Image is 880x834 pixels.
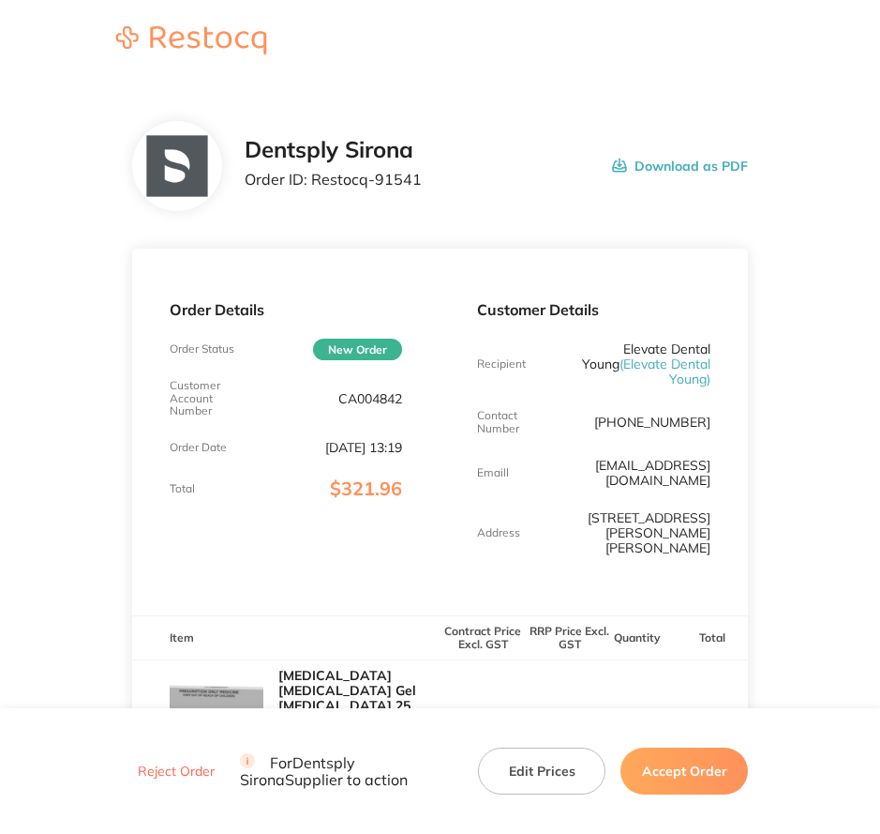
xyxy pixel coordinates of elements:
p: Contact Number [477,409,555,435]
p: Recipient [477,357,526,371]
p: $143.61 [663,702,747,747]
a: [EMAIL_ADDRESS][DOMAIN_NAME] [595,457,710,489]
p: For Dentsply Sirona Supplier to action [240,753,455,789]
span: ( Elevate Dental Young ) [619,356,710,387]
th: Contract Price Excl. GST [440,616,526,660]
img: eG40eXI1Nw [170,677,263,771]
button: Edit Prices [478,748,605,795]
p: Order Details [170,301,403,318]
img: Restocq logo [97,26,285,54]
p: Order Date [170,441,227,454]
p: CA004842 [338,391,402,406]
p: Elevate Dental Young [555,341,710,387]
p: Customer Details [477,301,710,318]
th: Quantity [613,616,663,660]
th: Total [662,616,748,660]
th: RRP Price Excl. GST [527,616,613,660]
button: Accept Order [620,748,748,795]
img: NTllNzd2NQ [146,136,207,197]
a: Restocq logo [97,26,285,57]
button: Download as PDF [612,137,748,195]
p: Customer Account Number [170,379,247,417]
p: Order Status [170,342,234,356]
button: Reject Order [132,764,220,781]
p: Total [170,482,195,495]
span: $321.96 [330,477,402,500]
th: Item [132,616,440,660]
h2: Dentsply Sirona [245,137,422,163]
p: Address [477,526,520,539]
span: New Order [313,339,402,360]
p: Emaill [477,466,509,479]
p: Order ID: Restocq- 91541 [245,171,422,188]
p: [PHONE_NUMBER] [594,415,710,430]
a: [MEDICAL_DATA] [MEDICAL_DATA] Gel [MEDICAL_DATA] 25 mg/g, [MEDICAL_DATA] 25mg/g [278,667,430,744]
p: [DATE] 13:19 [325,440,402,455]
p: [STREET_ADDRESS][PERSON_NAME][PERSON_NAME] [555,510,710,555]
